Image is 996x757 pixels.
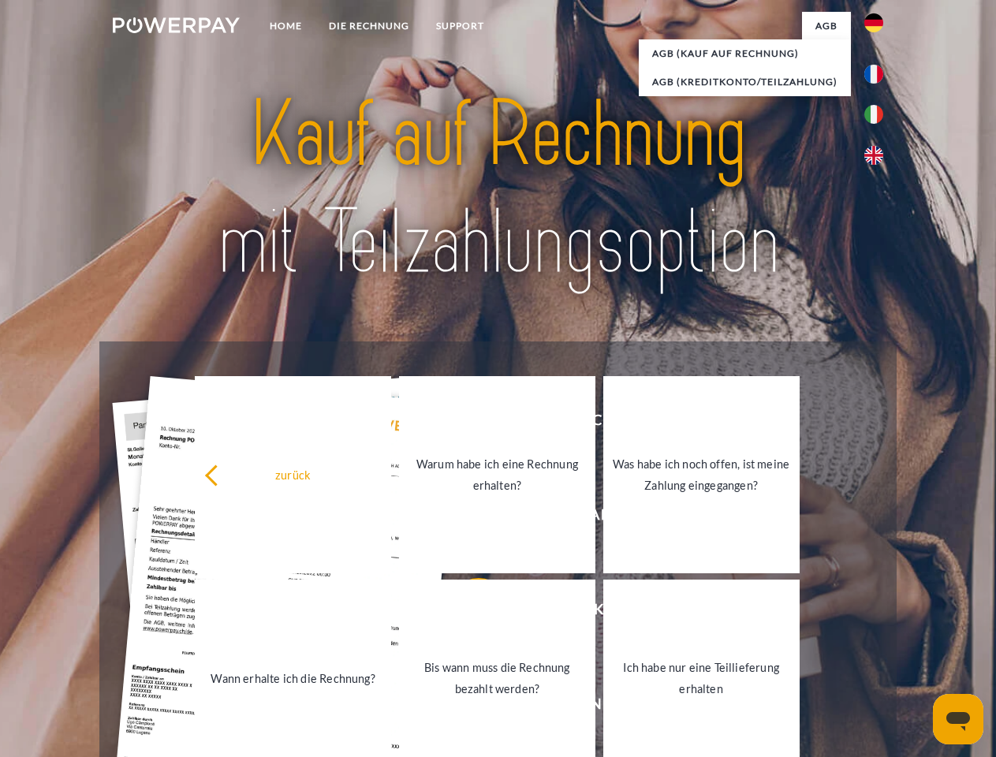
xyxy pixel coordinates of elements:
img: en [864,146,883,165]
a: AGB (Kreditkonto/Teilzahlung) [639,68,851,96]
a: Home [256,12,315,40]
a: SUPPORT [423,12,498,40]
img: de [864,13,883,32]
a: agb [802,12,851,40]
img: it [864,105,883,124]
div: zurück [204,464,382,485]
img: fr [864,65,883,84]
a: AGB (Kauf auf Rechnung) [639,39,851,68]
img: title-powerpay_de.svg [151,76,845,302]
div: Was habe ich noch offen, ist meine Zahlung eingegangen? [613,453,790,496]
div: Bis wann muss die Rechnung bezahlt werden? [408,657,586,699]
a: DIE RECHNUNG [315,12,423,40]
iframe: Schaltfläche zum Öffnen des Messaging-Fensters [933,694,983,744]
a: Was habe ich noch offen, ist meine Zahlung eingegangen? [603,376,800,573]
div: Warum habe ich eine Rechnung erhalten? [408,453,586,496]
div: Wann erhalte ich die Rechnung? [204,667,382,688]
img: logo-powerpay-white.svg [113,17,240,33]
div: Ich habe nur eine Teillieferung erhalten [613,657,790,699]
